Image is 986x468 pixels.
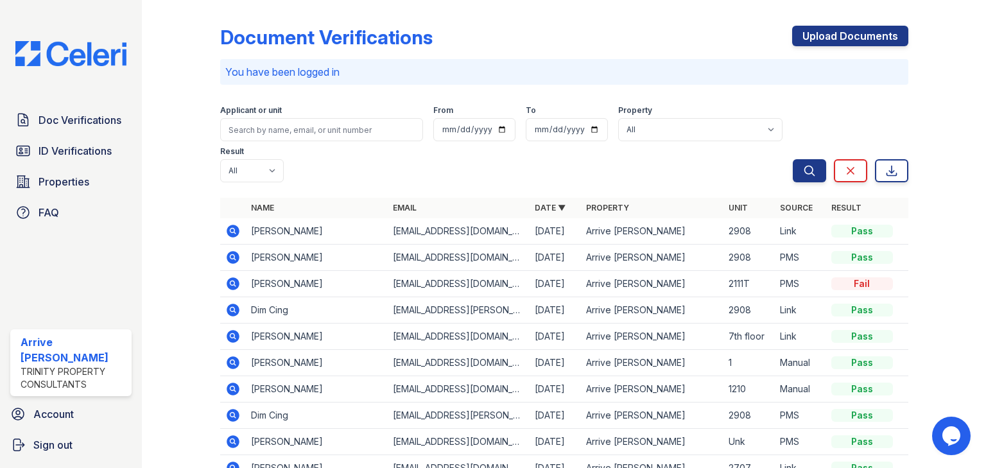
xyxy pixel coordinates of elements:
[618,105,652,116] label: Property
[433,105,453,116] label: From
[729,203,748,212] a: Unit
[526,105,536,116] label: To
[530,350,581,376] td: [DATE]
[723,271,775,297] td: 2111T
[780,203,813,212] a: Source
[220,105,282,116] label: Applicant or unit
[831,435,893,448] div: Pass
[388,297,530,324] td: [EMAIL_ADDRESS][PERSON_NAME][DOMAIN_NAME]
[831,304,893,316] div: Pass
[246,350,388,376] td: [PERSON_NAME]
[530,218,581,245] td: [DATE]
[21,334,126,365] div: Arrive [PERSON_NAME]
[220,118,423,141] input: Search by name, email, or unit number
[831,251,893,264] div: Pass
[530,429,581,455] td: [DATE]
[246,297,388,324] td: Dim Cing
[723,429,775,455] td: Unk
[775,350,826,376] td: Manual
[246,376,388,403] td: [PERSON_NAME]
[388,403,530,429] td: [EMAIL_ADDRESS][PERSON_NAME][DOMAIN_NAME]
[775,218,826,245] td: Link
[535,203,566,212] a: Date ▼
[723,218,775,245] td: 2908
[831,203,861,212] a: Result
[530,403,581,429] td: [DATE]
[831,330,893,343] div: Pass
[530,245,581,271] td: [DATE]
[723,403,775,429] td: 2908
[581,376,723,403] td: Arrive [PERSON_NAME]
[388,376,530,403] td: [EMAIL_ADDRESS][DOMAIN_NAME]
[581,324,723,350] td: Arrive [PERSON_NAME]
[246,271,388,297] td: [PERSON_NAME]
[388,429,530,455] td: [EMAIL_ADDRESS][DOMAIN_NAME]
[246,245,388,271] td: [PERSON_NAME]
[586,203,629,212] a: Property
[225,64,903,80] p: You have been logged in
[831,225,893,238] div: Pass
[581,429,723,455] td: Arrive [PERSON_NAME]
[10,169,132,195] a: Properties
[581,218,723,245] td: Arrive [PERSON_NAME]
[723,324,775,350] td: 7th floor
[33,406,74,422] span: Account
[39,112,121,128] span: Doc Verifications
[775,297,826,324] td: Link
[10,200,132,225] a: FAQ
[246,403,388,429] td: Dim Cing
[775,376,826,403] td: Manual
[33,437,73,453] span: Sign out
[21,365,126,391] div: Trinity Property Consultants
[246,218,388,245] td: [PERSON_NAME]
[393,203,417,212] a: Email
[581,403,723,429] td: Arrive [PERSON_NAME]
[530,324,581,350] td: [DATE]
[220,26,433,49] div: Document Verifications
[388,324,530,350] td: [EMAIL_ADDRESS][DOMAIN_NAME]
[775,403,826,429] td: PMS
[581,297,723,324] td: Arrive [PERSON_NAME]
[831,356,893,369] div: Pass
[581,271,723,297] td: Arrive [PERSON_NAME]
[5,41,137,66] img: CE_Logo_Blue-a8612792a0a2168367f1c8372b55b34899dd931a85d93a1a3d3e32e68fde9ad4.png
[775,429,826,455] td: PMS
[5,432,137,458] a: Sign out
[39,143,112,159] span: ID Verifications
[388,271,530,297] td: [EMAIL_ADDRESS][DOMAIN_NAME]
[723,245,775,271] td: 2908
[530,271,581,297] td: [DATE]
[831,383,893,395] div: Pass
[723,297,775,324] td: 2908
[388,350,530,376] td: [EMAIL_ADDRESS][DOMAIN_NAME]
[530,297,581,324] td: [DATE]
[388,218,530,245] td: [EMAIL_ADDRESS][DOMAIN_NAME]
[10,107,132,133] a: Doc Verifications
[775,271,826,297] td: PMS
[5,401,137,427] a: Account
[530,376,581,403] td: [DATE]
[723,376,775,403] td: 1210
[220,146,244,157] label: Result
[831,409,893,422] div: Pass
[246,324,388,350] td: [PERSON_NAME]
[251,203,274,212] a: Name
[388,245,530,271] td: [EMAIL_ADDRESS][DOMAIN_NAME]
[246,429,388,455] td: [PERSON_NAME]
[581,245,723,271] td: Arrive [PERSON_NAME]
[775,324,826,350] td: Link
[932,417,973,455] iframe: chat widget
[581,350,723,376] td: Arrive [PERSON_NAME]
[792,26,908,46] a: Upload Documents
[775,245,826,271] td: PMS
[39,174,89,189] span: Properties
[10,138,132,164] a: ID Verifications
[39,205,59,220] span: FAQ
[831,277,893,290] div: Fail
[723,350,775,376] td: 1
